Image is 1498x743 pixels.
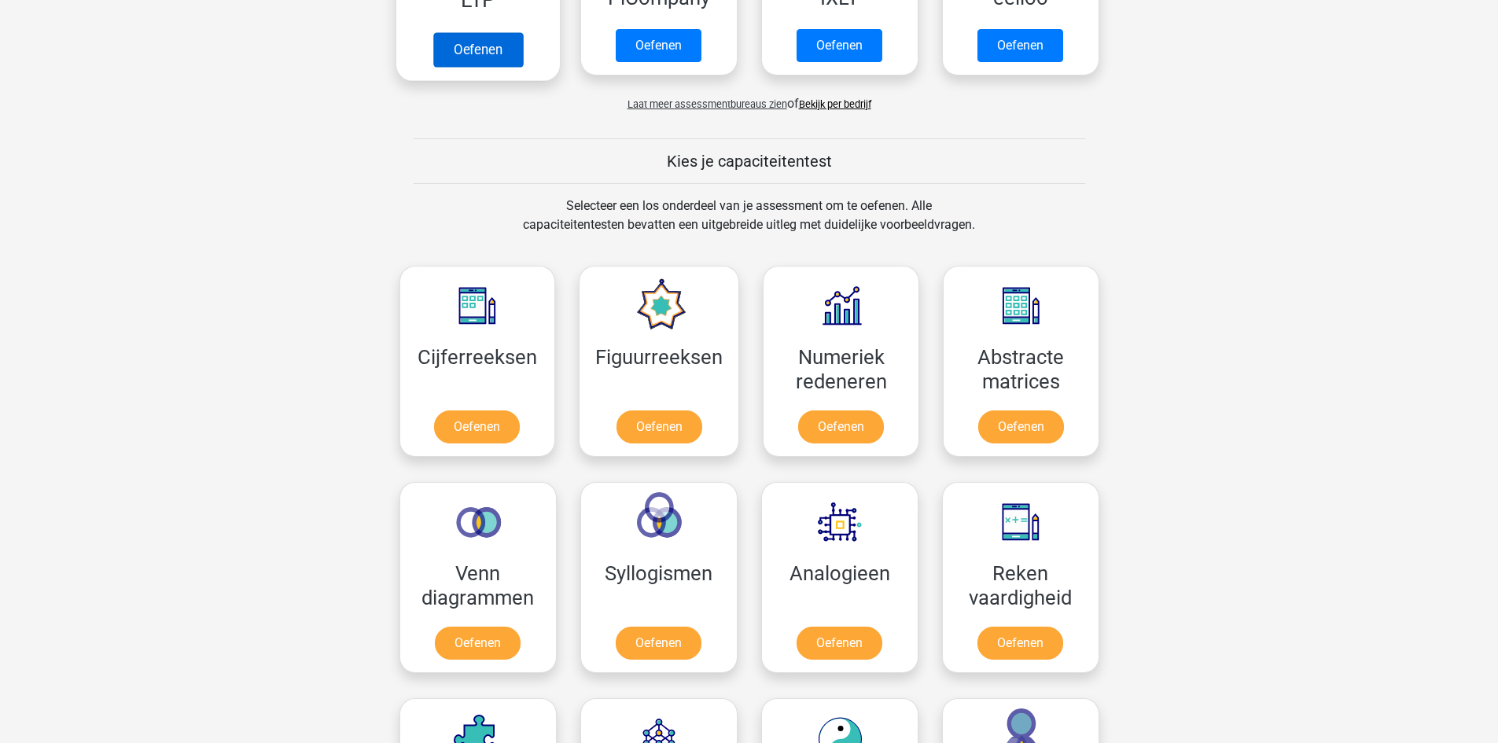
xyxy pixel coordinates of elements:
[628,98,787,110] span: Laat meer assessmentbureaus zien
[508,197,990,253] div: Selecteer een los onderdeel van je assessment om te oefenen. Alle capaciteitentesten bevatten een...
[388,82,1111,113] div: of
[977,627,1063,660] a: Oefenen
[616,410,702,443] a: Oefenen
[798,410,884,443] a: Oefenen
[616,29,701,62] a: Oefenen
[797,627,882,660] a: Oefenen
[797,29,882,62] a: Oefenen
[978,410,1064,443] a: Oefenen
[799,98,871,110] a: Bekijk per bedrijf
[432,32,522,67] a: Oefenen
[977,29,1063,62] a: Oefenen
[616,627,701,660] a: Oefenen
[414,152,1085,171] h5: Kies je capaciteitentest
[434,410,520,443] a: Oefenen
[435,627,521,660] a: Oefenen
